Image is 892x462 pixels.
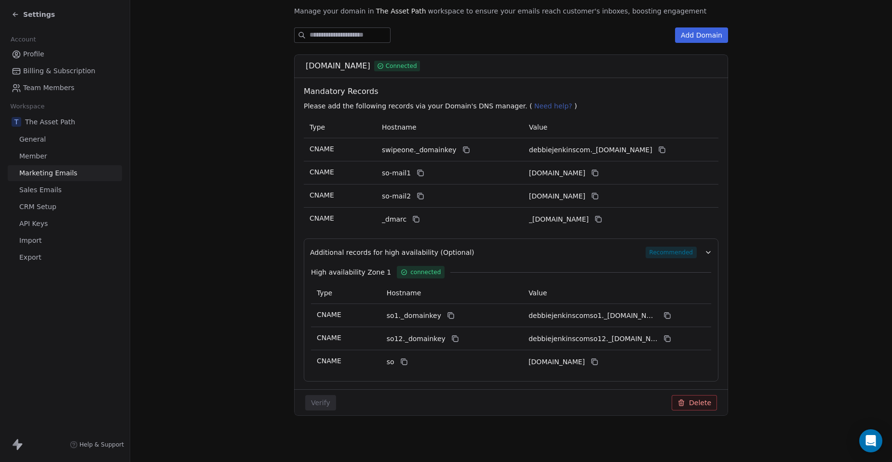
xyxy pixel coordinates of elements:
[8,199,122,215] a: CRM Setup
[859,429,882,452] div: Open Intercom Messenger
[310,145,334,153] span: CNAME
[23,66,95,76] span: Billing & Subscription
[304,101,722,111] p: Please add the following records via your Domain's DNS manager. ( )
[6,32,40,47] span: Account
[8,165,122,181] a: Marketing Emails
[8,233,122,249] a: Import
[19,236,41,246] span: Import
[19,151,47,161] span: Member
[529,123,547,131] span: Value
[563,6,706,16] span: customer's inboxes, boosting engagement
[529,191,585,201] span: debbiejenkinscom2.swipeone.email
[305,395,336,410] button: Verify
[534,102,572,110] span: Need help?
[23,49,44,59] span: Profile
[382,123,417,131] span: Hostname
[23,83,74,93] span: Team Members
[317,357,341,365] span: CNAME
[306,60,370,72] span: [DOMAIN_NAME]
[382,214,406,224] span: _dmarc
[528,334,658,344] span: debbiejenkinscomso12._domainkey.swipeone.email
[310,258,712,373] div: Additional records for high availability (Optional)Recommended
[311,267,391,277] span: High availability Zone 1
[317,334,341,342] span: CNAME
[376,6,426,16] span: The Asset Path
[387,311,441,321] span: so1._domainkey
[8,182,122,198] a: Sales Emails
[12,10,55,19] a: Settings
[529,145,652,155] span: debbiejenkinscom._domainkey.swipeone.email
[310,214,334,222] span: CNAME
[428,6,561,16] span: workspace to ensure your emails reach
[310,122,370,132] p: Type
[529,168,585,178] span: debbiejenkinscom1.swipeone.email
[528,289,547,297] span: Value
[304,86,722,97] span: Mandatory Records
[8,250,122,265] a: Export
[19,252,41,263] span: Export
[387,289,421,297] span: Hostname
[675,27,728,43] button: Add Domain
[410,268,441,277] span: connected
[672,395,717,410] button: Delete
[70,441,124,449] a: Help & Support
[19,219,48,229] span: API Keys
[19,168,77,178] span: Marketing Emails
[387,357,394,367] span: so
[528,357,585,367] span: debbiejenkinscomso.swipeone.email
[8,148,122,164] a: Member
[12,117,21,127] span: T
[387,334,446,344] span: so12._domainkey
[8,46,122,62] a: Profile
[529,214,589,224] span: _dmarc.swipeone.email
[25,117,75,127] span: The Asset Path
[8,216,122,232] a: API Keys
[6,99,49,114] span: Workspace
[310,247,712,258] button: Additional records for high availability (Optional)Recommended
[528,311,658,321] span: debbiejenkinscomso1._domainkey.swipeone.email
[646,247,697,258] span: Recommended
[386,62,417,70] span: Connected
[19,185,62,195] span: Sales Emails
[317,311,341,318] span: CNAME
[8,132,122,147] a: General
[8,80,122,96] a: Team Members
[317,288,375,298] p: Type
[382,168,411,178] span: so-mail1
[310,191,334,199] span: CNAME
[310,168,334,176] span: CNAME
[8,63,122,79] a: Billing & Subscription
[294,6,374,16] span: Manage your domain in
[310,248,474,257] span: Additional records for high availability (Optional)
[80,441,124,449] span: Help & Support
[19,134,46,145] span: General
[382,145,457,155] span: swipeone._domainkey
[382,191,411,201] span: so-mail2
[19,202,56,212] span: CRM Setup
[23,10,55,19] span: Settings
